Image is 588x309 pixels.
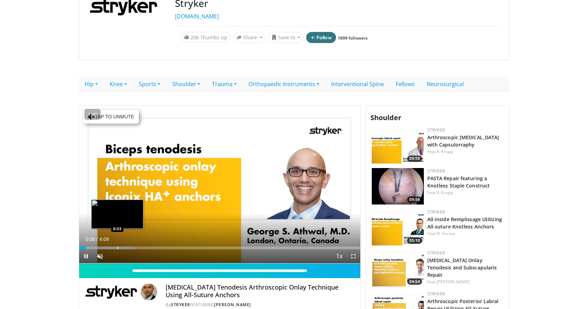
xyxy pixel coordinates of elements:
[421,77,470,91] a: Neurosurgical
[268,32,304,43] button: Save to
[243,77,325,91] a: Orthopaedic Instruments
[427,149,503,155] div: Feat.
[79,77,104,91] a: Hip
[407,278,422,285] span: 04:54
[370,113,401,122] span: Shoulder
[427,168,445,174] a: Stryker
[372,209,424,245] img: 0dbaa052-54c8-49be-8279-c70a6c51c0f9.150x105_q85_crop-smart_upscale.jpg
[407,237,422,244] span: 05:10
[214,302,251,308] a: [PERSON_NAME]
[85,236,95,242] span: 0:06
[191,34,199,41] span: 206
[427,209,445,215] a: Stryker
[96,236,98,242] span: /
[372,168,424,204] img: 84acc7eb-cb93-455a-a344-5c35427a46c1.png.150x105_q85_crop-smart_upscale.png
[141,284,157,300] img: Avatar
[83,110,139,124] button: Tap to unmute
[206,77,243,91] a: Trauma
[133,77,166,91] a: Sports
[346,249,360,263] button: Fullscreen
[437,149,453,154] a: R. Krupp
[407,156,422,162] span: 09:59
[437,190,453,195] a: R. Krupp
[407,197,422,203] span: 09:56
[372,127,424,164] img: c8a3b2cc-5bd4-4878-862c-e86fdf4d853b.150x105_q85_crop-smart_upscale.jpg
[372,209,424,245] a: 05:10
[372,250,424,286] a: 04:54
[166,284,354,299] h4: [MEDICAL_DATA] Tenodesis Arthroscopic Onlay Technique Using All-Suture Anchors
[427,175,490,189] a: PASTA Repair featuring a Knotless Staple Construct
[427,257,497,278] a: [MEDICAL_DATA] Onlay Tenodesis and Subscapularis Repair
[372,168,424,204] a: 09:56
[325,77,390,91] a: Interventional Spine
[233,32,266,43] button: Share
[427,216,502,230] a: All-inside Remplissage Utilizing All-suture Knotless Anchors
[427,250,445,256] a: Stryker
[437,231,455,236] a: N. Verma
[427,134,499,148] a: Arthroscopic [MEDICAL_DATA] with Capsulorraphy
[166,77,206,91] a: Shoulder
[93,249,107,263] button: Unmute
[171,302,190,308] a: Stryker
[175,12,219,20] a: [DOMAIN_NAME]
[99,236,109,242] span: 4:09
[104,77,133,91] a: Knee
[79,249,93,263] button: Pause
[427,231,503,237] div: Feat.
[166,302,354,308] div: By FEATURING
[338,35,368,41] a: 1899 followers
[306,32,336,43] button: Follow
[333,249,346,263] button: Playback Rate
[372,127,424,164] a: 09:59
[79,247,360,249] div: Progress Bar
[91,200,143,229] img: image.jpeg
[427,279,503,285] div: Feat.
[427,190,503,196] div: Feat.
[427,127,445,133] a: Stryker
[427,291,445,297] a: Stryker
[390,77,421,91] a: Fellows
[85,284,138,300] img: Stryker
[180,32,230,43] a: 206 Thumbs Up
[372,250,424,286] img: f0e53f01-d5db-4f12-81ed-ecc49cba6117.150x105_q85_crop-smart_upscale.jpg
[437,279,470,285] a: [PERSON_NAME]
[79,106,360,264] video-js: Video Player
